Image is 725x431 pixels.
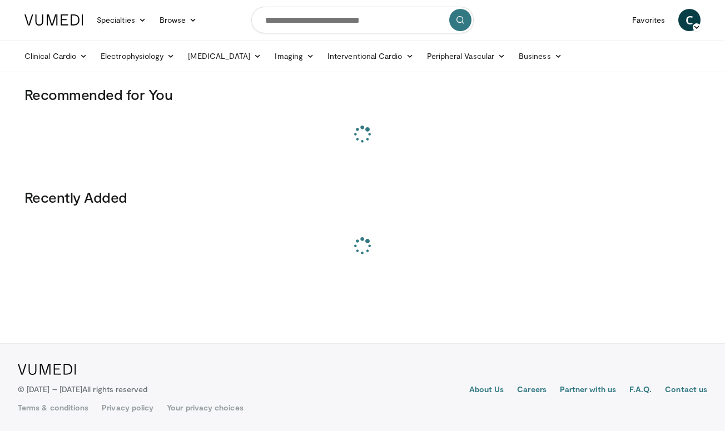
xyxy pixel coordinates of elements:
[625,9,672,31] a: Favorites
[24,14,83,26] img: VuMedi Logo
[629,384,652,397] a: F.A.Q.
[268,45,321,67] a: Imaging
[469,384,504,397] a: About Us
[24,86,701,103] h3: Recommended for You
[94,45,181,67] a: Electrophysiology
[420,45,512,67] a: Peripheral Vascular
[18,402,88,413] a: Terms & conditions
[18,364,76,375] img: VuMedi Logo
[82,384,147,394] span: All rights reserved
[560,384,616,397] a: Partner with us
[18,45,94,67] a: Clinical Cardio
[102,402,153,413] a: Privacy policy
[18,384,148,395] p: © [DATE] – [DATE]
[24,188,701,206] h3: Recently Added
[517,384,547,397] a: Careers
[512,45,569,67] a: Business
[153,9,204,31] a: Browse
[665,384,707,397] a: Contact us
[167,402,243,413] a: Your privacy choices
[90,9,153,31] a: Specialties
[181,45,268,67] a: [MEDICAL_DATA]
[321,45,420,67] a: Interventional Cardio
[678,9,701,31] a: C
[251,7,474,33] input: Search topics, interventions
